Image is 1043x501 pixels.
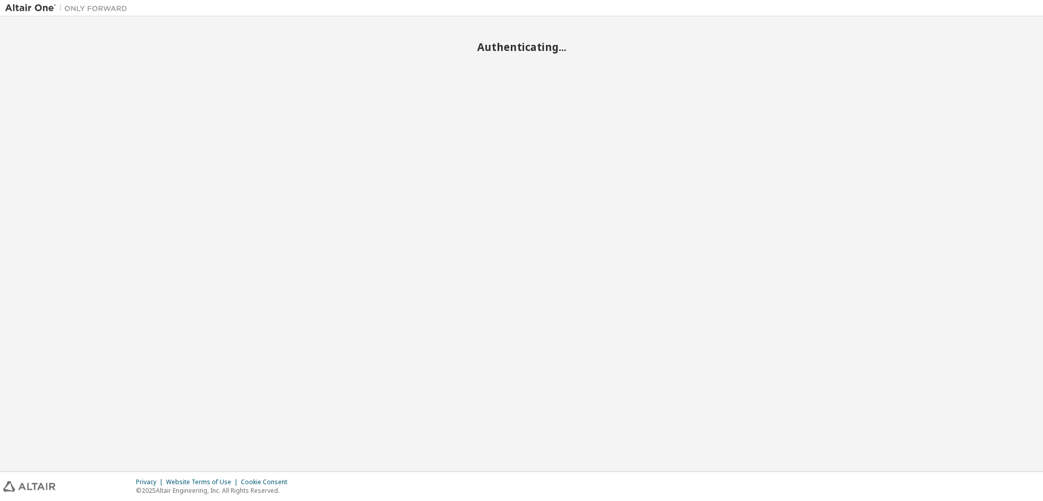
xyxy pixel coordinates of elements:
[5,40,1038,54] h2: Authenticating...
[136,478,166,486] div: Privacy
[3,481,56,492] img: altair_logo.svg
[166,478,241,486] div: Website Terms of Use
[241,478,293,486] div: Cookie Consent
[5,3,132,13] img: Altair One
[136,486,293,495] p: © 2025 Altair Engineering, Inc. All Rights Reserved.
